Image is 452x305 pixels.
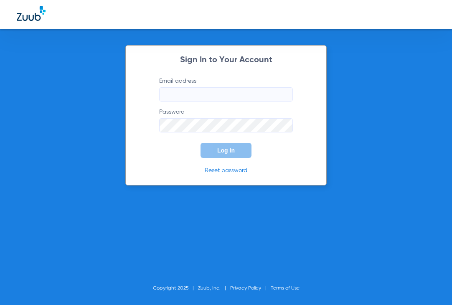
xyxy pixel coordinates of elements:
li: Zuub, Inc. [198,284,230,292]
a: Privacy Policy [230,286,261,291]
h2: Sign In to Your Account [147,56,305,64]
a: Terms of Use [271,286,300,291]
input: Email address [159,87,293,102]
a: Reset password [205,168,247,173]
button: Log In [201,143,251,158]
img: Zuub Logo [17,6,46,21]
label: Password [159,108,293,132]
li: Copyright 2025 [153,284,198,292]
label: Email address [159,77,293,102]
span: Log In [217,147,235,154]
input: Password [159,118,293,132]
